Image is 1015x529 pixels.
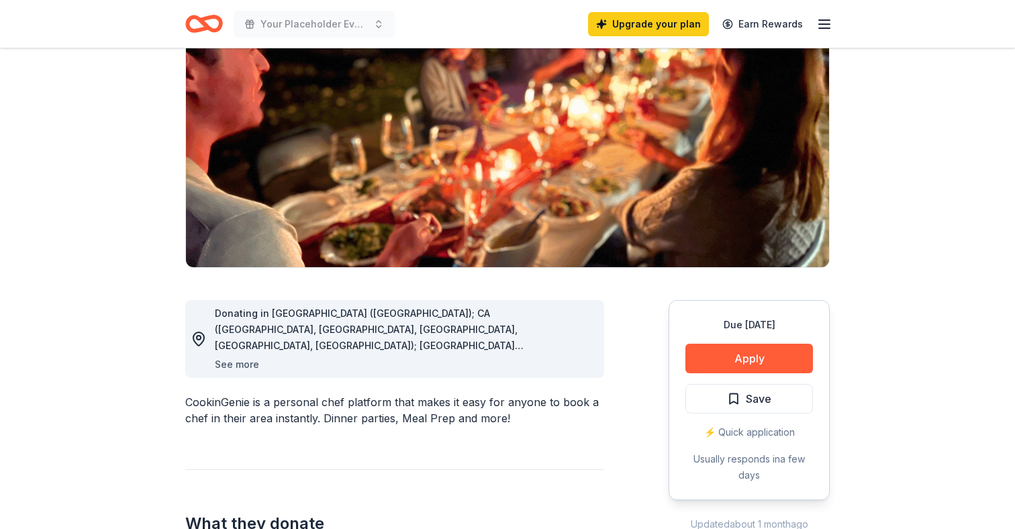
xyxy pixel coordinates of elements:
[260,16,368,32] span: Your Placeholder Event [US_STATE]
[685,384,813,414] button: Save
[234,11,395,38] button: Your Placeholder Event [US_STATE]
[215,356,259,373] button: See more
[746,390,771,407] span: Save
[714,12,811,36] a: Earn Rewards
[185,8,223,40] a: Home
[685,424,813,440] div: ⚡️ Quick application
[588,12,709,36] a: Upgrade your plan
[186,11,829,267] img: Image for CookinGenie
[685,317,813,333] div: Due [DATE]
[185,394,604,426] div: CookinGenie is a personal chef platform that makes it easy for anyone to book a chef in their are...
[685,451,813,483] div: Usually responds in a few days
[685,344,813,373] button: Apply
